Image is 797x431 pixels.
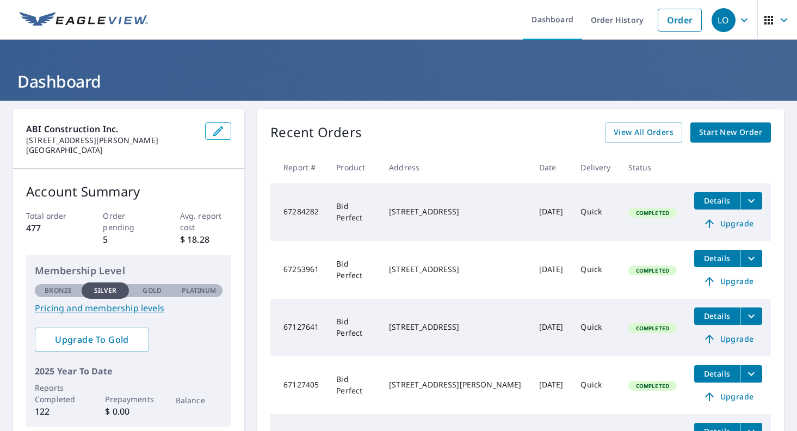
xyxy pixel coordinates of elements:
[45,286,72,295] p: Bronze
[530,151,572,183] th: Date
[26,145,196,155] p: [GEOGRAPHIC_DATA]
[328,183,380,241] td: Bid Perfect
[143,286,161,295] p: Gold
[629,209,676,217] span: Completed
[26,182,231,201] p: Account Summary
[701,368,733,379] span: Details
[389,206,521,217] div: [STREET_ADDRESS]
[26,122,196,136] p: ABI Construction Inc.
[629,324,676,332] span: Completed
[701,333,756,346] span: Upgrade
[180,210,231,233] p: Avg. report cost
[176,395,223,406] p: Balance
[35,328,149,352] a: Upgrade To Gold
[740,307,762,325] button: filesDropdownBtn-67127641
[572,356,619,414] td: Quick
[629,267,676,274] span: Completed
[328,241,380,299] td: Bid Perfect
[620,151,685,183] th: Status
[712,8,736,32] div: LO
[572,151,619,183] th: Delivery
[694,307,740,325] button: detailsBtn-67127641
[530,183,572,241] td: [DATE]
[694,388,762,405] a: Upgrade
[270,241,328,299] td: 67253961
[103,210,154,233] p: Order pending
[694,273,762,290] a: Upgrade
[389,264,521,275] div: [STREET_ADDRESS]
[614,126,674,139] span: View All Orders
[694,192,740,210] button: detailsBtn-67284282
[572,183,619,241] td: Quick
[701,390,756,403] span: Upgrade
[35,405,82,418] p: 122
[270,122,362,143] p: Recent Orders
[328,299,380,356] td: Bid Perfect
[530,356,572,414] td: [DATE]
[701,275,756,288] span: Upgrade
[44,334,140,346] span: Upgrade To Gold
[740,192,762,210] button: filesDropdownBtn-67284282
[699,126,762,139] span: Start New Order
[530,299,572,356] td: [DATE]
[629,382,676,390] span: Completed
[572,299,619,356] td: Quick
[35,382,82,405] p: Reports Completed
[105,393,152,405] p: Prepayments
[701,311,733,321] span: Details
[26,136,196,145] p: [STREET_ADDRESS][PERSON_NAME]
[701,195,733,206] span: Details
[694,365,740,383] button: detailsBtn-67127405
[740,250,762,267] button: filesDropdownBtn-67253961
[35,301,223,315] a: Pricing and membership levels
[605,122,682,143] a: View All Orders
[694,330,762,348] a: Upgrade
[270,356,328,414] td: 67127405
[270,183,328,241] td: 67284282
[389,379,521,390] div: [STREET_ADDRESS][PERSON_NAME]
[270,151,328,183] th: Report #
[105,405,152,418] p: $ 0.00
[26,221,77,235] p: 477
[103,233,154,246] p: 5
[20,12,148,28] img: EV Logo
[658,9,702,32] a: Order
[180,233,231,246] p: $ 18.28
[694,215,762,232] a: Upgrade
[35,263,223,278] p: Membership Level
[740,365,762,383] button: filesDropdownBtn-67127405
[694,250,740,267] button: detailsBtn-67253961
[690,122,771,143] a: Start New Order
[701,253,733,263] span: Details
[270,299,328,356] td: 67127641
[35,365,223,378] p: 2025 Year To Date
[572,241,619,299] td: Quick
[13,70,784,93] h1: Dashboard
[328,151,380,183] th: Product
[530,241,572,299] td: [DATE]
[701,217,756,230] span: Upgrade
[94,286,117,295] p: Silver
[389,322,521,333] div: [STREET_ADDRESS]
[26,210,77,221] p: Total order
[182,286,216,295] p: Platinum
[380,151,530,183] th: Address
[328,356,380,414] td: Bid Perfect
